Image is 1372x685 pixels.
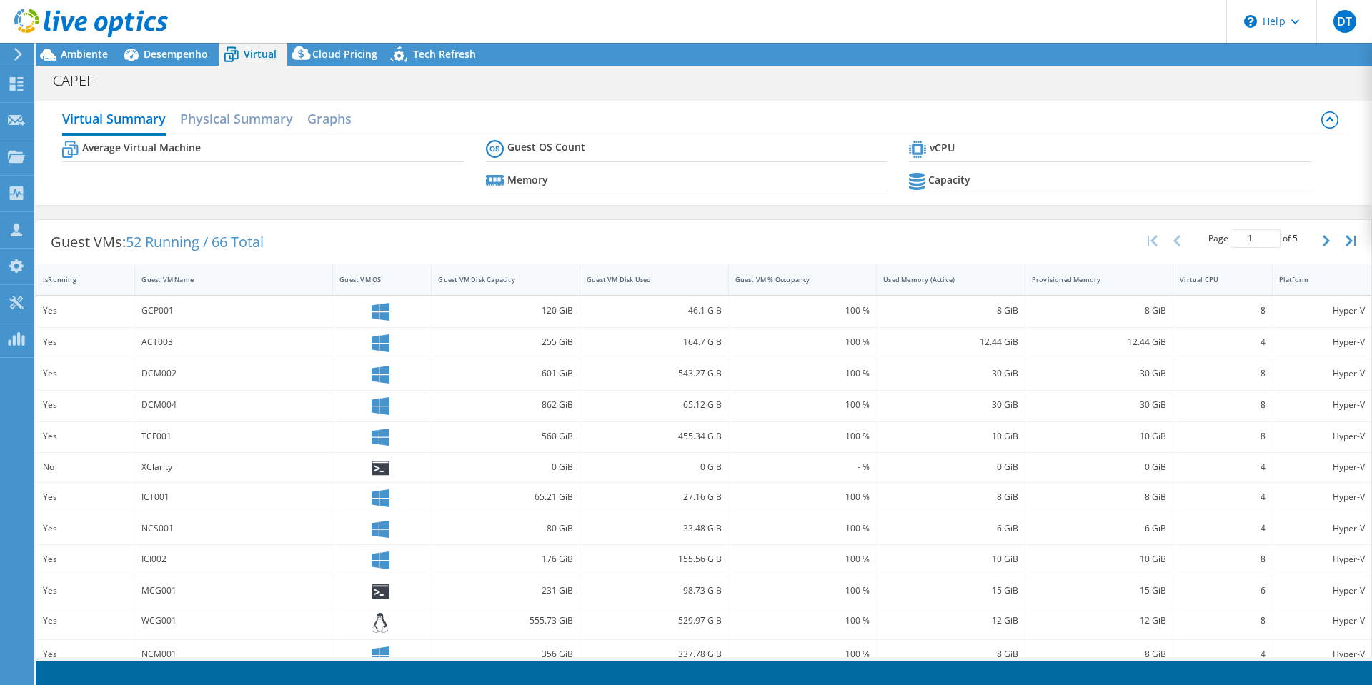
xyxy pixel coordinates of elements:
div: Hyper-V [1279,397,1365,413]
div: 12.44 GiB [883,334,1018,350]
div: Yes [43,613,128,629]
div: Yes [43,397,128,413]
div: 8 [1180,303,1265,319]
span: Tech Refresh [413,47,476,61]
div: 12 GiB [883,613,1018,629]
div: GCP001 [141,303,326,319]
div: 231 GiB [438,583,573,599]
div: 0 GiB [1032,459,1167,475]
div: Provisioned Memory [1032,275,1150,284]
div: 155.56 GiB [587,551,722,567]
h2: Physical Summary [180,104,293,133]
div: 6 GiB [1032,521,1167,536]
div: 8 [1180,613,1265,629]
div: Hyper-V [1279,303,1365,319]
div: 8 [1180,551,1265,567]
div: 4 [1180,489,1265,505]
div: 27.16 GiB [587,489,722,505]
div: 8 GiB [1032,489,1167,505]
div: XClarity [141,459,326,475]
div: Hyper-V [1279,521,1365,536]
div: 100 % [735,646,870,662]
div: Yes [43,303,128,319]
div: 0 GiB [587,459,722,475]
div: 15 GiB [883,583,1018,599]
div: 100 % [735,303,870,319]
div: ICT001 [141,489,326,505]
div: 8 [1180,397,1265,413]
div: 4 [1180,459,1265,475]
div: 4 [1180,334,1265,350]
div: Yes [43,551,128,567]
div: 4 [1180,646,1265,662]
div: Hyper-V [1279,459,1365,475]
div: Yes [43,583,128,599]
div: 0 GiB [438,459,573,475]
b: Memory [507,173,548,187]
div: Hyper-V [1279,334,1365,350]
div: 15 GiB [1032,583,1167,599]
div: 30 GiB [883,397,1018,413]
div: 0 GiB [883,459,1018,475]
div: Yes [43,429,128,444]
div: Yes [43,489,128,505]
div: 529.97 GiB [587,613,722,629]
b: Guest OS Count [507,140,585,154]
div: 100 % [735,429,870,444]
div: TCF001 [141,429,326,444]
span: 5 [1293,232,1298,244]
div: 30 GiB [1032,397,1167,413]
div: Hyper-V [1279,489,1365,505]
div: Guest VM % Occupancy [735,275,853,284]
div: IsRunning [43,275,111,284]
div: NCM001 [141,646,326,662]
div: Hyper-V [1279,429,1365,444]
div: Guest VM Name [141,275,309,284]
div: Yes [43,646,128,662]
div: Hyper-V [1279,551,1365,567]
div: 100 % [735,366,870,381]
div: 10 GiB [1032,551,1167,567]
div: 65.12 GiB [587,397,722,413]
span: Virtual [244,47,277,61]
div: 30 GiB [883,366,1018,381]
div: 100 % [735,334,870,350]
div: - % [735,459,870,475]
h1: CAPEF [46,73,116,89]
div: 8 GiB [1032,646,1167,662]
div: Hyper-V [1279,613,1365,629]
h2: Virtual Summary [62,104,166,136]
h2: Graphs [307,104,352,133]
div: Used Memory (Active) [883,275,1001,284]
div: 120 GiB [438,303,573,319]
div: Yes [43,366,128,381]
span: Ambiente [61,47,108,61]
div: 8 GiB [883,646,1018,662]
div: 100 % [735,583,870,599]
div: 100 % [735,613,870,629]
div: 6 GiB [883,521,1018,536]
div: 10 GiB [1032,429,1167,444]
div: 8 [1180,429,1265,444]
div: 356 GiB [438,646,573,662]
div: 455.34 GiB [587,429,722,444]
div: Yes [43,521,128,536]
div: 543.27 GiB [587,366,722,381]
div: 8 GiB [1032,303,1167,319]
div: 12 GiB [1032,613,1167,629]
div: 100 % [735,397,870,413]
div: Guest VM Disk Capacity [438,275,556,284]
div: Guest VMs: [36,220,278,264]
div: NCS001 [141,521,326,536]
div: 100 % [735,489,870,505]
div: 46.1 GiB [587,303,722,319]
div: 8 GiB [883,303,1018,319]
div: 100 % [735,521,870,536]
div: 8 GiB [883,489,1018,505]
div: 10 GiB [883,551,1018,567]
span: DT [1333,10,1356,33]
div: 65.21 GiB [438,489,573,505]
div: 560 GiB [438,429,573,444]
span: Desempenho [144,47,208,61]
div: MCG001 [141,583,326,599]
